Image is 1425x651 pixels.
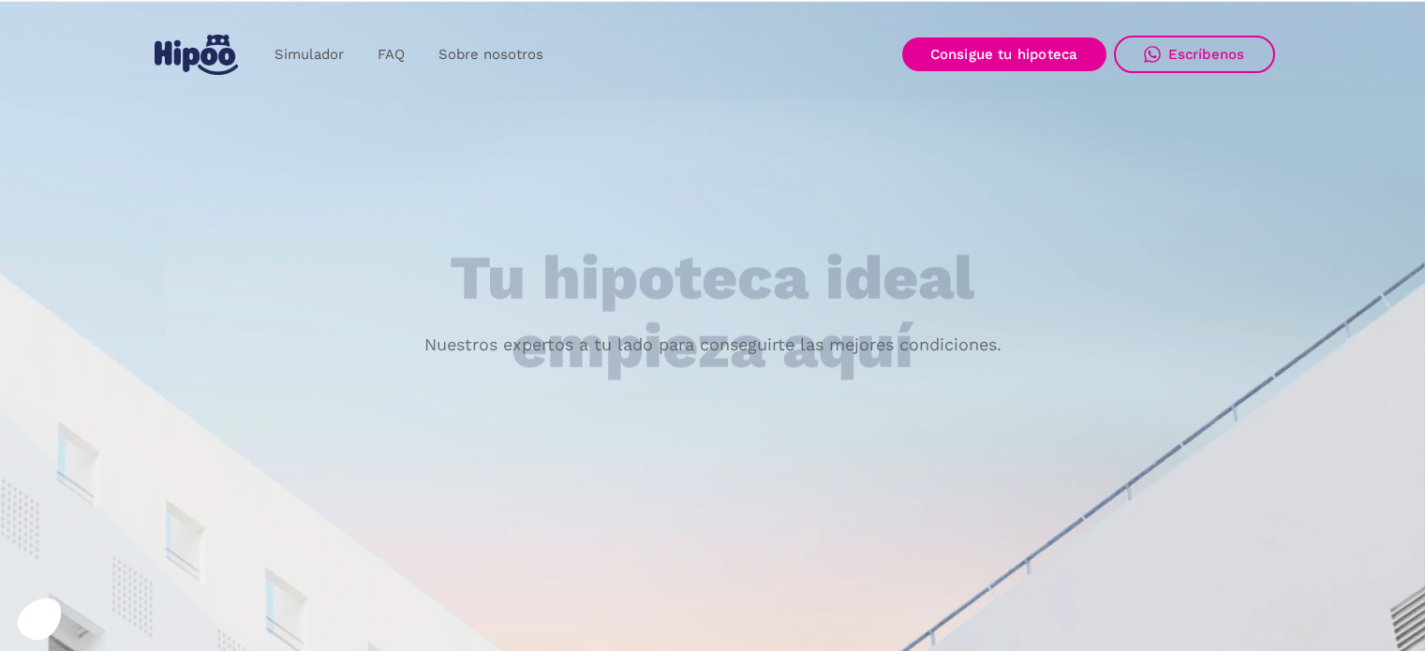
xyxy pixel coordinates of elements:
a: Sobre nosotros [422,37,560,73]
a: FAQ [361,37,422,73]
h1: Tu hipoteca ideal empieza aquí [357,244,1067,380]
a: Simulador [258,37,361,73]
a: Consigue tu hipoteca [902,37,1106,71]
a: Escríbenos [1114,36,1275,73]
div: Escríbenos [1168,46,1245,63]
a: home [151,27,243,82]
